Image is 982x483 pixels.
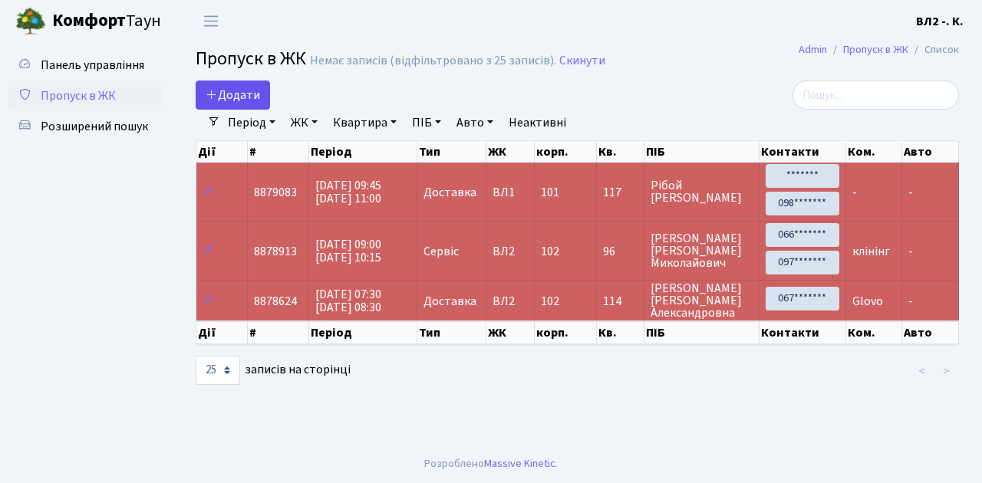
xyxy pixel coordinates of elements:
span: 102 [541,293,559,310]
span: клінінг [852,243,890,260]
a: ПІБ [406,110,447,136]
th: Кв. [597,321,644,344]
span: Сервіс [423,245,459,258]
a: Панель управління [8,50,161,80]
div: Немає записів (відфільтровано з 25 записів). [310,54,556,68]
span: [DATE] 07:30 [DATE] 08:30 [315,286,381,316]
span: - [908,184,913,201]
span: [DATE] 09:45 [DATE] 11:00 [315,177,381,207]
th: Контакти [760,321,846,344]
button: Переключити навігацію [192,8,230,34]
span: Пропуск в ЖК [196,45,306,72]
span: Glovo [852,293,883,310]
th: Дії [196,321,248,344]
b: Комфорт [52,8,126,33]
span: ВЛ1 [493,186,528,199]
span: - [908,293,913,310]
span: 101 [541,184,559,201]
span: Таун [52,8,161,34]
th: Тип [417,321,487,344]
th: ЖК [486,321,535,344]
th: Контакти [760,141,846,163]
a: Додати [196,80,270,110]
a: Період [222,110,282,136]
a: Розширений пошук [8,111,161,142]
a: Неактивні [503,110,572,136]
th: корп. [535,321,597,344]
th: # [248,141,309,163]
span: Пропуск в ЖК [41,87,116,104]
span: 8879083 [254,184,297,201]
span: 117 [603,186,638,199]
a: Пропуск в ЖК [843,41,908,58]
th: Авто [902,141,959,163]
a: ЖК [285,110,324,136]
th: Ком. [846,141,903,163]
span: 8878624 [254,293,297,310]
th: Тип [417,141,487,163]
img: logo.png [15,6,46,37]
th: Ком. [846,321,903,344]
a: Massive Kinetic [484,455,555,472]
span: 8878913 [254,243,297,260]
a: Admin [799,41,827,58]
span: - [852,184,857,201]
a: Авто [450,110,499,136]
span: [DATE] 09:00 [DATE] 10:15 [315,236,381,266]
nav: breadcrumb [776,34,982,66]
th: Дії [196,141,248,163]
th: # [248,321,309,344]
li: Список [908,41,959,58]
a: Пропуск в ЖК [8,80,161,111]
span: Додати [206,87,260,103]
th: Період [309,141,417,163]
th: Період [309,321,417,344]
div: Розроблено . [424,455,558,472]
span: 114 [603,295,638,307]
th: Кв. [597,141,644,163]
span: ВЛ2 [493,295,528,307]
b: ВЛ2 -. К. [916,13,964,30]
span: - [908,243,913,260]
span: ВЛ2 [493,245,528,258]
a: ВЛ2 -. К. [916,12,964,31]
a: Скинути [559,54,605,68]
span: [PERSON_NAME] [PERSON_NAME] Александровна [651,282,753,319]
span: Доставка [423,186,476,199]
a: Квартира [327,110,403,136]
span: Рібой [PERSON_NAME] [651,179,753,204]
th: ПІБ [644,141,760,163]
label: записів на сторінці [196,356,351,385]
span: Розширений пошук [41,118,148,135]
span: 96 [603,245,638,258]
th: корп. [535,141,597,163]
th: ПІБ [644,321,760,344]
span: Панель управління [41,57,144,74]
select: записів на сторінці [196,356,240,385]
th: ЖК [486,141,535,163]
span: Доставка [423,295,476,307]
th: Авто [902,321,959,344]
input: Пошук... [793,80,959,110]
span: [PERSON_NAME] [PERSON_NAME] Миколайович [651,232,753,269]
span: 102 [541,243,559,260]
